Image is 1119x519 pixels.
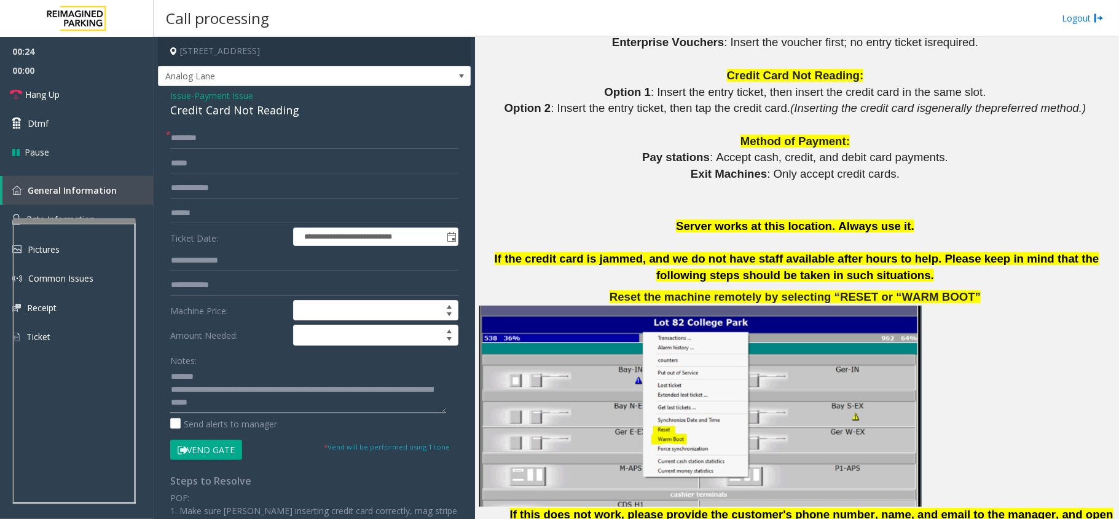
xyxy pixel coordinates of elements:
[441,335,458,345] span: Decrease value
[691,167,767,180] span: Exit Machines
[170,89,191,102] span: Issue
[790,101,925,114] span: (Inserting the credit card is
[324,442,450,451] small: Vend will be performed using 1 tone
[170,350,197,367] label: Notes:
[767,167,900,180] span: : Only accept credit cards.
[1094,12,1104,25] img: logout
[975,36,978,49] span: .
[167,300,290,321] label: Machine Price:
[724,36,933,49] span: : Insert the voucher first; no entry ticket is
[610,290,981,303] span: Reset the machine remotely by selecting “RESET or “WARM BOOT”
[676,220,914,232] span: Server works at this location. Always use it.
[444,228,458,245] span: Toggle popup
[28,184,117,196] span: General Information
[612,36,724,49] span: Enterprise Vouchers
[605,85,651,98] span: Option 1
[170,102,458,119] div: Credit Card Not Reading
[167,325,290,346] label: Amount Needed:
[26,213,95,225] span: Rate Information
[740,135,850,148] span: Method of Payment:
[191,90,253,101] span: -
[158,37,471,66] h4: [STREET_ADDRESS]
[505,101,551,114] span: Option 2
[167,228,290,246] label: Ticket Date:
[1062,12,1104,25] a: Logout
[25,146,49,159] span: Pause
[495,252,1099,282] span: If the credit card is jammed, and we do not have staff available after hours to help. Please keep...
[28,117,49,130] span: Dtmf
[727,69,864,82] span: Credit Card Not Reading:
[925,101,991,114] span: generally the
[12,214,20,225] img: 'icon'
[25,88,60,101] span: Hang Up
[2,176,154,205] a: General Information
[170,418,277,430] label: Send alerts to manager
[479,306,922,507] img: 6a5207beee5048beaeece4d904780550.jpg
[194,89,253,102] span: Payment Issue
[12,186,22,195] img: 'icon'
[170,475,458,487] h4: Steps to Resolve
[642,151,710,164] span: Pay stations
[170,440,242,461] button: Vend Gate
[441,311,458,320] span: Decrease value
[160,3,275,33] h3: Call processing
[991,101,1086,114] span: preferred method.)
[441,325,458,335] span: Increase value
[710,151,948,164] span: : Accept cash, credit, and debit card payments.
[651,85,986,98] span: : Insert the entry ticket, then insert the credit card in the same slot.
[551,101,790,114] span: : Insert the entry ticket, then tap the credit card.
[933,36,975,49] span: required
[159,66,408,86] span: Analog Lane
[441,301,458,311] span: Increase value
